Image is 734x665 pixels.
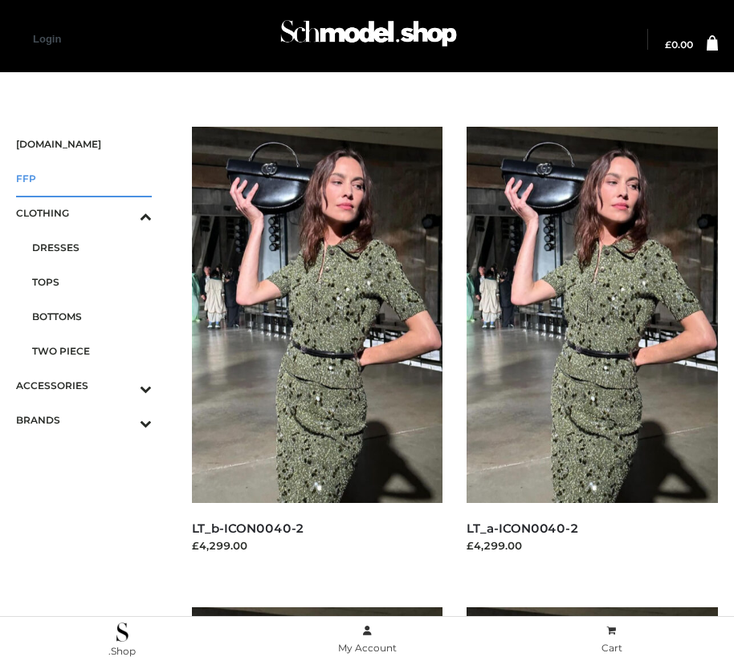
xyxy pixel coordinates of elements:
a: LT_a-ICON0040-2 [467,521,579,536]
a: BRANDSToggle Submenu [16,403,152,437]
a: CLOTHINGToggle Submenu [16,196,152,230]
a: TOPS [32,265,152,299]
div: £4,299.00 [467,537,718,553]
div: £4,299.00 [192,537,443,553]
span: .Shop [108,645,136,657]
span: [DOMAIN_NAME] [16,135,152,153]
a: DRESSES [32,230,152,265]
a: £0.00 [665,40,693,50]
a: FFP [16,161,152,196]
span: CLOTHING [16,204,152,222]
a: My Account [245,622,490,658]
bdi: 0.00 [665,39,693,51]
span: My Account [338,642,397,654]
a: Cart [489,622,734,658]
button: Toggle Submenu [96,368,152,403]
a: TWO PIECE [32,334,152,368]
a: LT_b-ICON0040-2 [192,521,305,536]
span: BRANDS [16,411,152,429]
span: TWO PIECE [32,342,152,360]
span: TOPS [32,273,152,291]
span: £ [665,39,671,51]
button: Toggle Submenu [96,403,152,437]
span: DRESSES [32,238,152,257]
img: Schmodel Admin 964 [276,9,461,66]
button: Toggle Submenu [96,196,152,230]
span: FFP [16,169,152,188]
a: Schmodel Admin 964 [273,14,461,66]
span: Cart [601,642,622,654]
img: .Shop [116,622,128,642]
span: BOTTOMS [32,307,152,326]
span: ACCESSORIES [16,376,152,395]
a: Login [33,33,61,45]
a: [DOMAIN_NAME] [16,127,152,161]
a: ACCESSORIESToggle Submenu [16,368,152,403]
a: BOTTOMS [32,299,152,334]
